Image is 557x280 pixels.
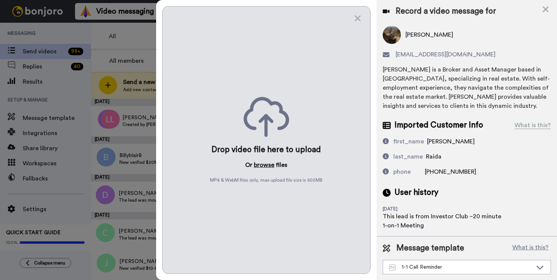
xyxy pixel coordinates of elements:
div: last_name [393,152,423,161]
div: [DATE] [383,206,432,212]
div: 1-1 Call Reminder [389,263,532,271]
span: Raida [426,154,441,160]
div: What is this? [515,121,551,130]
span: User history [394,187,438,198]
span: [EMAIL_ADDRESS][DOMAIN_NAME] [396,50,496,59]
p: Or files [245,160,287,170]
button: browse [254,160,274,170]
span: [PHONE_NUMBER] [425,169,476,175]
span: [PERSON_NAME] [427,138,475,145]
button: What is this? [510,243,551,254]
span: Message template [396,243,464,254]
span: Imported Customer Info [394,120,483,131]
div: phone [393,167,411,176]
div: This lead is from Investor Club ~20 minute 1-on-1 Meeting [383,212,504,230]
div: first_name [393,137,424,146]
div: Drop video file here to upload [211,145,321,155]
img: Message-temps.svg [389,264,396,271]
div: [PERSON_NAME] is a Broker and Asset Manager based in [GEOGRAPHIC_DATA], specializing in real esta... [383,65,551,110]
span: MP4 & WebM files only, max upload file size is 500 MB [210,177,322,183]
